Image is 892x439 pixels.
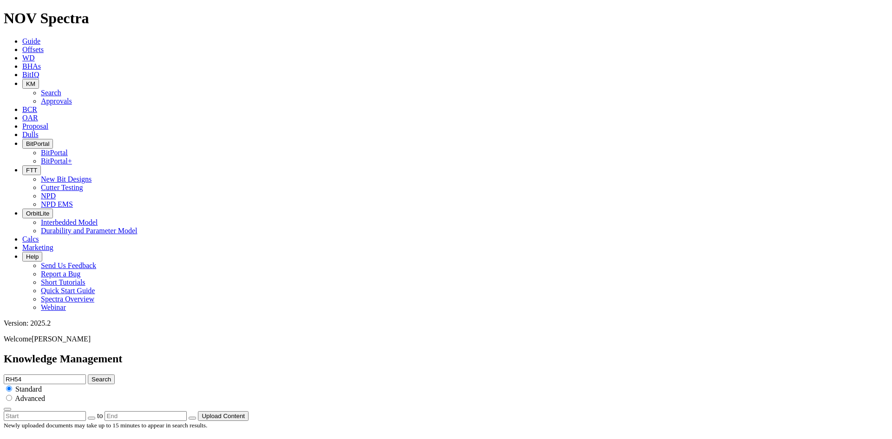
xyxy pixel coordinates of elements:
[22,122,48,130] a: Proposal
[4,335,888,343] p: Welcome
[22,114,38,122] a: OAR
[41,278,85,286] a: Short Tutorials
[41,175,92,183] a: New Bit Designs
[22,54,35,62] a: WD
[32,335,91,343] span: [PERSON_NAME]
[41,192,56,200] a: NPD
[41,183,83,191] a: Cutter Testing
[26,167,37,174] span: FTT
[41,270,80,278] a: Report a Bug
[4,374,86,384] input: e.g. Smoothsteer Record
[41,97,72,105] a: Approvals
[41,89,61,97] a: Search
[22,71,39,79] a: BitIQ
[41,149,68,157] a: BitPortal
[22,131,39,138] a: Dulls
[22,235,39,243] a: Calcs
[4,411,86,421] input: Start
[4,353,888,365] h2: Knowledge Management
[22,139,53,149] button: BitPortal
[41,227,138,235] a: Durability and Parameter Model
[97,412,103,419] span: to
[41,262,96,269] a: Send Us Feedback
[41,295,94,303] a: Spectra Overview
[22,46,44,53] a: Offsets
[22,165,41,175] button: FTT
[15,394,45,402] span: Advanced
[198,411,249,421] button: Upload Content
[22,209,53,218] button: OrbitLite
[88,374,115,384] button: Search
[4,319,888,328] div: Version: 2025.2
[26,253,39,260] span: Help
[15,385,42,393] span: Standard
[41,287,95,295] a: Quick Start Guide
[4,10,888,27] h1: NOV Spectra
[4,422,207,429] small: Newly uploaded documents may take up to 15 minutes to appear in search results.
[41,303,66,311] a: Webinar
[26,80,35,87] span: KM
[22,37,40,45] a: Guide
[22,79,39,89] button: KM
[41,157,72,165] a: BitPortal+
[105,411,187,421] input: End
[26,210,49,217] span: OrbitLite
[41,218,98,226] a: Interbedded Model
[41,200,73,208] a: NPD EMS
[22,252,42,262] button: Help
[22,62,41,70] a: BHAs
[22,243,53,251] a: Marketing
[22,105,37,113] a: BCR
[26,140,49,147] span: BitPortal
